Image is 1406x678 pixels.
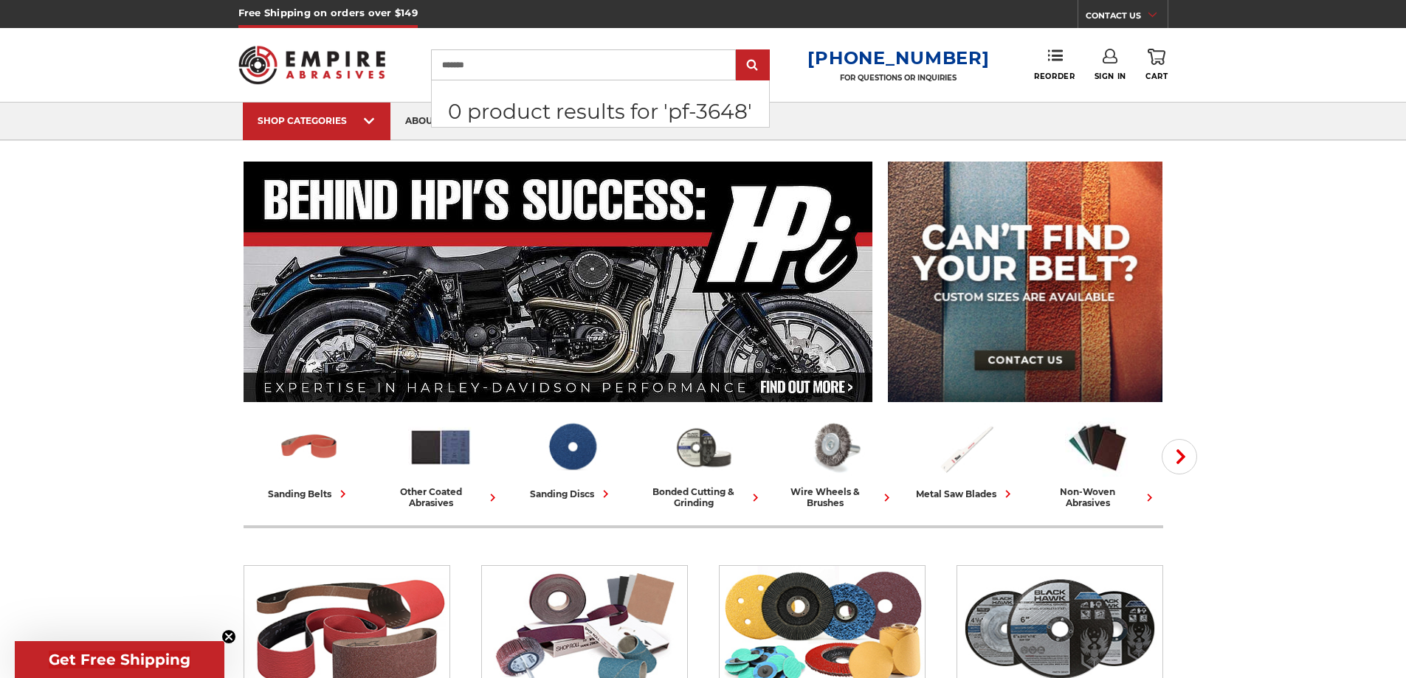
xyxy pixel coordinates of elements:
[277,415,342,479] img: Sanding Belts
[1145,72,1168,81] span: Cart
[390,103,467,140] a: about us
[49,651,190,668] span: Get Free Shipping
[775,415,895,508] a: wire wheels & brushes
[1162,439,1197,474] button: Next
[1095,72,1126,81] span: Sign In
[268,486,351,502] div: sanding belts
[1038,415,1157,508] a: non-woven abrasives
[1145,49,1168,81] a: Cart
[1065,415,1130,479] img: Non-woven Abrasives
[807,73,989,83] p: FOR QUESTIONS OR INQUIRIES
[888,162,1162,402] img: promo banner for custom belts.
[15,641,224,678] div: Get Free ShippingClose teaser
[408,415,473,479] img: Other Coated Abrasives
[238,36,386,94] img: Empire Abrasives
[1038,486,1157,508] div: non-woven abrasives
[906,415,1026,502] a: metal saw blades
[1034,49,1075,80] a: Reorder
[738,51,768,80] input: Submit
[381,486,500,508] div: other coated abrasives
[432,96,769,127] p: 0 product results for 'pf-3648'
[249,415,369,502] a: sanding belts
[916,486,1016,502] div: metal saw blades
[1086,7,1168,28] a: CONTACT US
[807,47,989,69] a: [PHONE_NUMBER]
[644,486,763,508] div: bonded cutting & grinding
[258,115,376,126] div: SHOP CATEGORIES
[221,629,236,644] button: Close teaser
[244,162,873,402] img: Banner for an interview featuring Horsepower Inc who makes Harley performance upgrades featured o...
[644,415,763,508] a: bonded cutting & grinding
[671,415,736,479] img: Bonded Cutting & Grinding
[1034,72,1075,81] span: Reorder
[530,486,613,502] div: sanding discs
[381,415,500,508] a: other coated abrasives
[934,415,999,479] img: Metal Saw Blades
[775,486,895,508] div: wire wheels & brushes
[512,415,632,502] a: sanding discs
[540,415,604,479] img: Sanding Discs
[802,415,867,479] img: Wire Wheels & Brushes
